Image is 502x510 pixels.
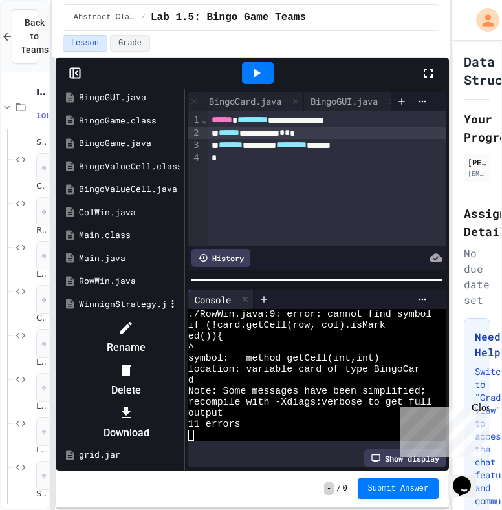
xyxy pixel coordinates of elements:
span: 10 items [36,112,69,120]
span: ^ [188,342,194,353]
div: BingoCard.java [202,92,304,111]
div: Show display [364,449,446,467]
span: No time set [36,285,74,315]
span: Lab 1.3: Sort by Vowels [36,445,46,456]
span: ed()){ [188,331,223,342]
span: Lab 1.1: Monster Check 2 [36,357,46,368]
div: BingoCard.java [202,94,288,108]
div: Console [188,290,254,309]
span: location: variable card of type BingoCar [188,364,420,375]
span: 0 [342,483,347,494]
span: No time set [36,417,74,447]
span: Summable Notes [36,137,46,148]
span: / [336,483,341,494]
span: Recyclable Notes [36,225,46,236]
span: - [324,482,334,495]
span: Fold line [201,114,208,125]
span: ./RowWin.java:9: error: cannot find symbol [188,309,432,320]
span: No time set [36,197,74,227]
div: BingoGUI.java [304,92,400,111]
div: Chat with us now!Close [5,5,89,82]
div: 4 [188,152,201,164]
span: Lab 1.0: Monster Check 1 [36,269,46,280]
span: No time set [36,153,74,183]
div: [PERSON_NAME] [468,156,486,168]
button: Submit Answer [358,478,439,499]
span: 11 errors [188,419,241,430]
span: Abstract Classes [74,12,136,23]
div: ColWin.java [79,206,180,219]
div: Main.class [79,229,180,242]
span: Interfaces [36,86,46,98]
span: No time set [36,373,74,403]
div: BingoGame.class [79,114,180,127]
div: BingoGame.java [79,137,180,150]
span: Note: Some messages have been simplified; [188,386,426,397]
div: BingoValueCell.java [79,183,180,196]
span: Submit Answer [368,483,429,494]
div: Main.java [79,252,180,265]
div: [EMAIL_ADDRESS][DOMAIN_NAME] [468,169,486,178]
h2: Your Progress [464,110,490,146]
span: Comparable Notes [36,313,46,324]
div: 3 [188,139,201,152]
span: No time set [36,461,74,491]
span: symbol: method getCell(int,int) [188,353,380,364]
span: Back to Teams [21,16,49,57]
span: / [141,12,146,23]
span: No time set [36,241,74,271]
div: 1 [188,114,201,127]
div: grid.jar [79,449,180,462]
span: recompile with -Xdiags:verbose to get full [188,397,432,408]
span: output [188,408,223,419]
span: d [188,375,194,386]
span: CP: [GEOGRAPHIC_DATA] [36,181,46,192]
div: No due date set [464,246,490,308]
div: BingoGUI.java [304,94,384,108]
div: WinnignStrategy.java [79,298,166,311]
div: 2 [188,127,201,140]
span: Lab 1.2: Comparing Points [36,401,46,412]
h3: Need Help? [475,329,479,360]
li: Download [72,402,181,443]
span: Lab 1.5: Bingo Game Teams [151,10,306,25]
li: Rename [72,317,181,358]
button: Grade [110,35,150,52]
span: No time set [36,329,74,359]
div: RowWin.java [79,275,180,288]
div: BingoValueCell.class [79,160,180,173]
h2: Assignment Details [464,204,490,240]
iframe: chat widget [448,458,489,497]
li: Delete [72,359,181,401]
button: Lesson [63,35,107,52]
span: if (!card.getCell(row, col).isMark [188,320,386,331]
button: Back to Teams [12,9,38,64]
span: Static Notes [36,489,46,500]
div: History [191,249,250,267]
iframe: chat widget [395,402,489,457]
div: Console [188,293,237,306]
div: BingoGUI.java [79,91,180,104]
